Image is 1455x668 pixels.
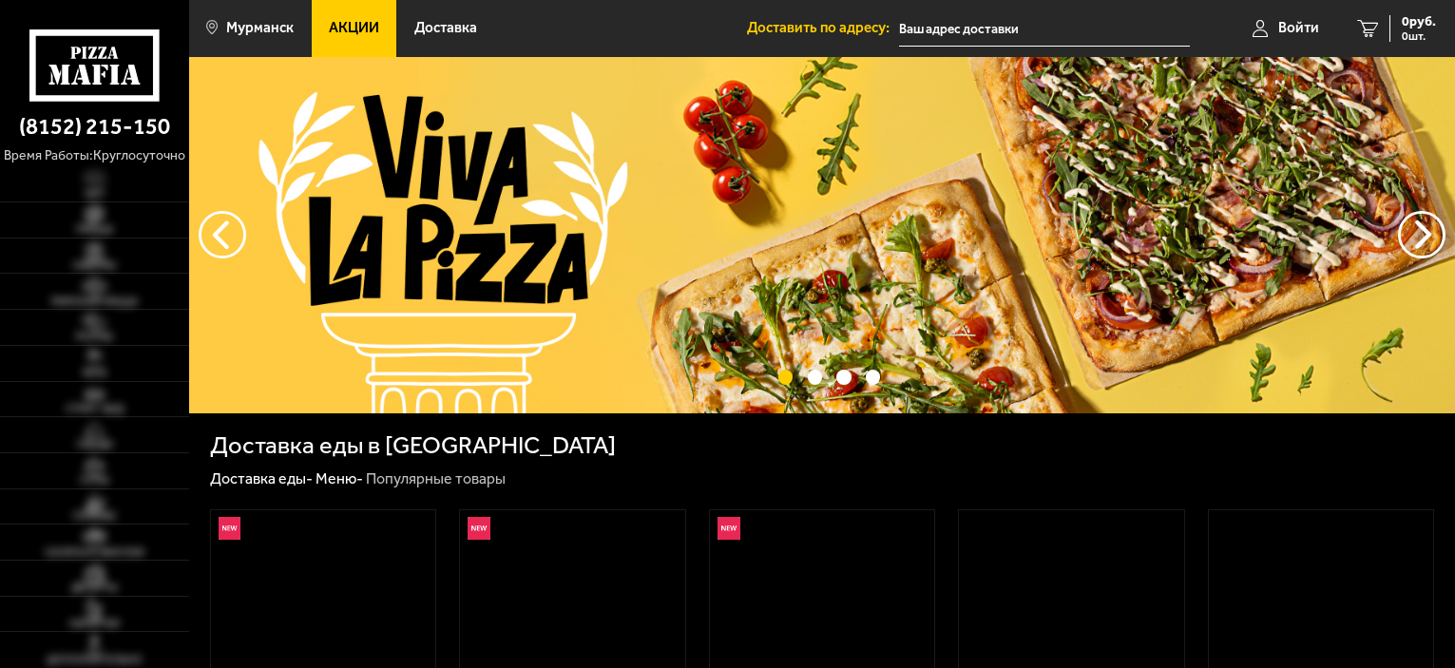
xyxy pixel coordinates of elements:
span: 0 шт. [1402,30,1436,42]
button: следующий [199,211,246,258]
button: точки переключения [808,370,822,384]
input: Ваш адрес доставки [899,11,1190,47]
button: точки переключения [778,370,793,384]
span: Доставить по адресу: [747,21,899,35]
span: Акции [329,21,379,35]
span: Войти [1278,21,1319,35]
span: Доставка [414,21,477,35]
button: точки переключения [836,370,851,384]
img: Новинка [718,517,740,540]
div: Популярные товары [366,469,506,489]
img: Новинка [219,517,241,540]
span: Мурманск [226,21,294,35]
h1: Доставка еды в [GEOGRAPHIC_DATA] [210,433,616,458]
button: предыдущий [1398,211,1445,258]
button: точки переключения [866,370,880,384]
img: Новинка [468,517,490,540]
span: 0 руб. [1402,15,1436,29]
a: Доставка еды- [210,469,313,487]
a: Меню- [316,469,363,487]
